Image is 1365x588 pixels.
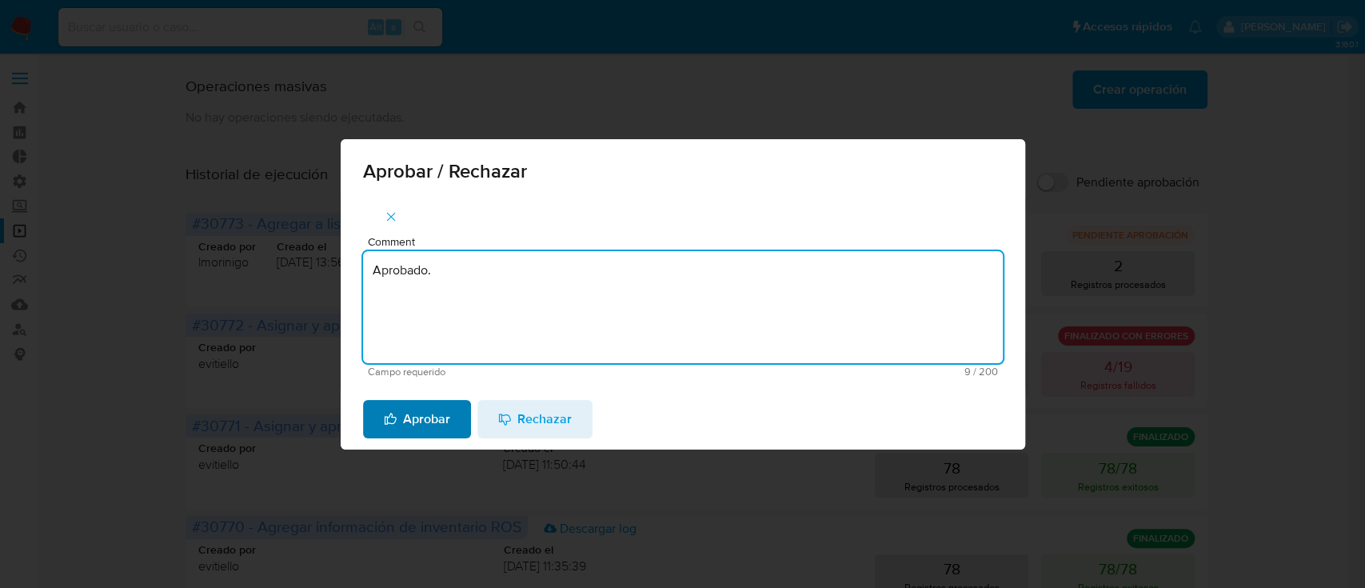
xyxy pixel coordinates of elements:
[363,162,1003,181] span: Aprobar / Rechazar
[384,402,450,437] span: Aprobar
[363,400,471,438] button: Aprobar
[683,366,998,377] span: Máximo 200 caracteres
[498,402,572,437] span: Rechazar
[363,251,1003,363] textarea: Aprobado.
[477,400,593,438] button: Rechazar
[368,366,683,378] span: Campo requerido
[368,236,1008,248] span: Comment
